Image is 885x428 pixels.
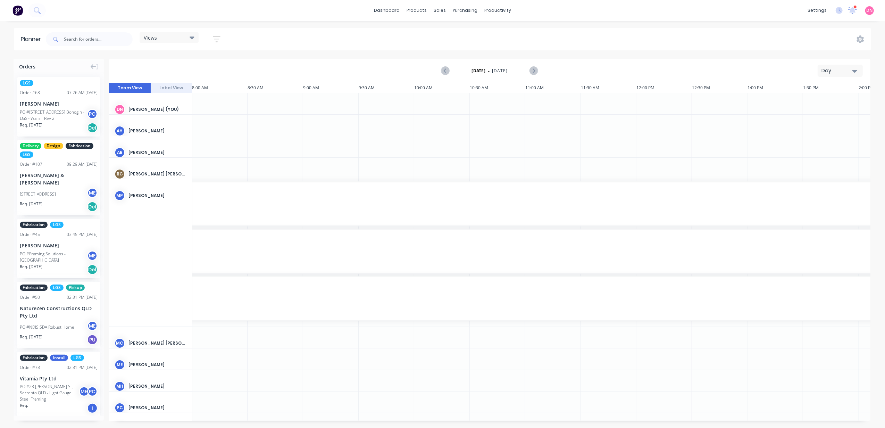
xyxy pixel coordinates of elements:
span: DN [867,7,873,14]
span: - [488,67,490,75]
button: Next page [529,66,537,75]
div: 02:31 PM [DATE] [67,364,98,371]
div: 09:29 AM [DATE] [67,161,98,167]
a: dashboard [370,5,403,16]
div: PU [87,335,98,345]
div: productivity [481,5,515,16]
div: ME [87,321,98,331]
div: Del [87,201,98,212]
div: Vitamia Pty Ltd [20,375,98,382]
div: AH [115,126,125,136]
span: Fabrication [20,285,48,291]
div: Planner [21,35,44,43]
div: [PERSON_NAME] [128,405,186,411]
span: LGS [20,80,33,86]
button: Team View [109,83,151,93]
div: PO #[STREET_ADDRESS] Bonogin - LGSF Walls - Rev 2 [20,109,89,122]
div: [PERSON_NAME] [128,149,186,156]
div: PO #23 [PERSON_NAME] St, Serrento QLD - Light Gauge Steel Framing [20,384,81,402]
div: ME [87,188,98,198]
div: PC [87,386,98,397]
div: 8:00 AM [192,83,248,93]
span: Fabrication [20,355,48,361]
div: I [87,403,98,413]
span: Orders [19,63,35,70]
div: [PERSON_NAME] (You) [128,106,186,113]
span: LGS [50,285,64,291]
div: products [403,5,430,16]
div: [STREET_ADDRESS] [20,191,56,197]
div: PC [87,109,98,119]
span: Req. [DATE] [20,122,42,128]
div: Day [821,67,853,74]
div: PO #NDIS SDA Robust Home [20,324,74,330]
div: 8:30 AM [248,83,303,93]
div: [PERSON_NAME] [PERSON_NAME] [128,340,186,346]
div: 10:00 AM [414,83,470,93]
span: Fabrication [66,143,93,149]
span: Pickup [66,285,85,291]
div: MH [115,381,125,392]
div: MC [115,338,125,348]
span: Req. [DATE] [20,201,42,207]
div: sales [430,5,449,16]
div: [PERSON_NAME] [20,242,98,249]
div: [PERSON_NAME] [128,362,186,368]
img: Factory [12,5,23,16]
button: Previous page [442,66,450,75]
div: ME [87,250,98,261]
div: settings [804,5,830,16]
span: Req. [20,402,28,409]
div: 12:30 PM [692,83,748,93]
span: Fabrication [20,222,48,228]
div: 10:30 AM [470,83,525,93]
div: Del [87,123,98,133]
span: Install [50,355,68,361]
div: 02:31 PM [DATE] [67,294,98,301]
div: Order # 45 [20,231,40,238]
span: Design [44,143,63,149]
span: Req. [DATE] [20,334,42,340]
div: MP [115,190,125,201]
span: Delivery [20,143,41,149]
div: PC [115,403,125,413]
div: PO #Framing Solutions -[GEOGRAPHIC_DATA] [20,251,89,263]
span: Req. [DATE] [20,264,42,270]
div: Order # 107 [20,161,42,167]
div: 11:00 AM [525,83,581,93]
div: Order # 73 [20,364,40,371]
span: [DATE] [492,68,508,74]
div: 1:00 PM [748,83,803,93]
div: Order # 50 [20,294,40,301]
div: BC [115,169,125,179]
div: purchasing [449,5,481,16]
div: [PERSON_NAME] & [PERSON_NAME] [20,172,98,186]
strong: [DATE] [472,68,486,74]
span: Views [144,34,157,41]
div: [PERSON_NAME] [128,128,186,134]
div: 1:30 PM [803,83,859,93]
span: LGS [20,151,33,158]
div: ME [79,386,89,397]
div: 12:00 PM [636,83,692,93]
div: 07:26 AM [DATE] [67,90,98,96]
div: NatureZen Constructions QLD Pty Ltd [20,305,98,319]
div: [PERSON_NAME] [128,383,186,389]
div: Order # 68 [20,90,40,96]
div: [PERSON_NAME] [128,192,186,199]
div: AB [115,147,125,158]
div: 9:00 AM [303,83,359,93]
div: 03:45 PM [DATE] [67,231,98,238]
input: Search for orders... [64,32,133,46]
span: LGS [50,222,64,228]
button: Label View [151,83,192,93]
span: LGS [70,355,84,361]
div: ME [115,360,125,370]
div: [PERSON_NAME] [20,100,98,107]
div: [PERSON_NAME] [PERSON_NAME] [128,171,186,177]
div: DN [115,104,125,115]
div: 11:30 AM [581,83,636,93]
button: Day [818,65,863,77]
div: 9:30 AM [359,83,414,93]
div: Del [87,264,98,275]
